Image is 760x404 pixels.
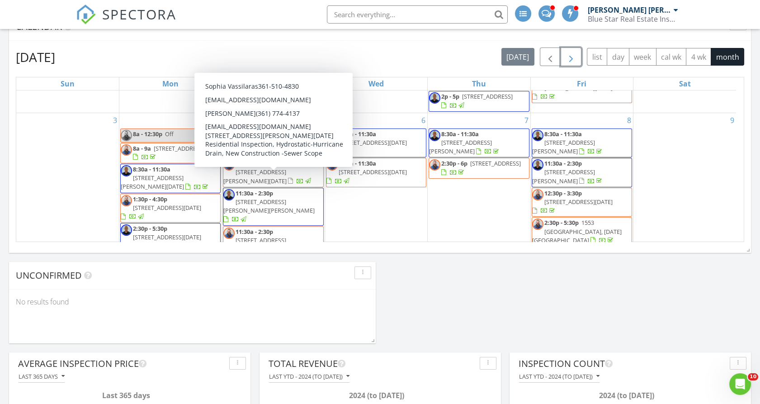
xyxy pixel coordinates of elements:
[532,138,595,155] span: [STREET_ADDRESS][PERSON_NAME]
[711,48,744,66] button: month
[223,189,235,200] img: img_4045_1.jpg
[656,48,687,66] button: cal wk
[223,226,323,256] a: 11:30a - 2:30p [STREET_ADDRESS][PERSON_NAME][DATE]
[544,198,613,206] span: [STREET_ADDRESS][DATE]
[540,48,561,66] button: Previous month
[223,138,287,155] span: [STREET_ADDRESS][PERSON_NAME][DATE]
[236,189,273,197] span: 11:30a - 2:30p
[236,159,273,167] span: 8:30a - 11:30a
[121,195,201,220] a: 1:30p - 4:30p [STREET_ADDRESS][DATE]
[532,159,543,171] img: img_4045_1.jpg
[121,174,184,190] span: [STREET_ADDRESS][PERSON_NAME][DATE]
[223,228,235,239] img: 96d87476bf834f6bab66a5b87d1925f5.jpeg
[441,92,459,100] span: 2p - 5p
[633,113,736,333] td: Go to August 9, 2025
[532,128,632,158] a: 8:30a - 11:30a [STREET_ADDRESS][PERSON_NAME]
[223,228,312,253] a: 11:30a - 2:30p [STREET_ADDRESS][PERSON_NAME][DATE]
[532,219,622,244] a: 2:30p - 5:30p 1553 [GEOGRAPHIC_DATA], [DATE][GEOGRAPHIC_DATA]
[532,219,622,244] span: 1553 [GEOGRAPHIC_DATA], [DATE][GEOGRAPHIC_DATA]
[470,159,521,167] span: [STREET_ADDRESS]
[18,357,226,371] div: Average Inspection Price
[429,138,492,155] span: [STREET_ADDRESS][PERSON_NAME]
[223,236,287,253] span: [STREET_ADDRESS][PERSON_NAME][DATE]
[339,168,407,176] span: [STREET_ADDRESS][DATE]
[121,195,132,206] img: 96d87476bf834f6bab66a5b87d1925f5.jpeg
[561,48,582,66] button: Next month
[133,165,170,173] span: 8:30a - 11:30a
[120,223,221,252] a: 2:30p - 5:30p [STREET_ADDRESS][DATE]
[121,224,201,250] a: 2:30p - 5:30p [STREET_ADDRESS][DATE]
[16,48,55,66] h2: [DATE]
[121,165,132,176] img: img_4045_1.jpg
[326,158,426,187] a: 8:30a - 11:30a [STREET_ADDRESS][DATE]
[523,113,530,128] a: Go to August 7, 2025
[223,159,235,171] img: 96d87476bf834f6bab66a5b87d1925f5.jpeg
[575,77,588,90] a: Friday
[339,138,407,147] span: [STREET_ADDRESS][DATE]
[544,219,579,227] span: 2:30p - 5:30p
[76,5,96,24] img: The Best Home Inspection Software - Spectora
[326,159,407,185] a: 8:30a - 11:30a [STREET_ADDRESS][DATE]
[9,290,376,314] div: No results found
[16,113,119,333] td: Go to August 3, 2025
[326,128,426,158] a: 8:30a - 11:30a [STREET_ADDRESS][DATE]
[59,77,76,90] a: Sunday
[367,77,386,90] a: Wednesday
[121,224,132,236] img: img_4045_1.jpg
[544,159,582,167] span: 11:30a - 2:30p
[588,5,671,14] div: [PERSON_NAME] [PERSON_NAME]
[532,75,613,100] a: [STREET_ADDRESS][DATE]
[429,128,529,158] a: 8:30a - 11:30a [STREET_ADDRESS][PERSON_NAME]
[588,14,678,24] div: Blue Star Real Estate Inspection Services
[532,168,595,185] span: [STREET_ADDRESS][PERSON_NAME]
[223,158,323,187] a: 8:30a - 11:30a [STREET_ADDRESS][PERSON_NAME][DATE]
[120,194,221,223] a: 1:30p - 4:30p [STREET_ADDRESS][DATE]
[222,113,325,333] td: Go to August 5, 2025
[429,159,440,171] img: 96d87476bf834f6bab66a5b87d1925f5.jpeg
[607,48,629,66] button: day
[121,130,132,141] img: 96d87476bf834f6bab66a5b87d1925f5.jpeg
[587,48,607,66] button: list
[521,390,732,401] div: 2024 (to [DATE])
[429,130,500,155] a: 8:30a - 11:30a [STREET_ADDRESS][PERSON_NAME]
[223,159,312,185] a: 8:30a - 11:30a [STREET_ADDRESS][PERSON_NAME][DATE]
[532,188,632,217] a: 12:30p - 3:30p [STREET_ADDRESS][DATE]
[532,158,632,187] a: 11:30a - 2:30p [STREET_ADDRESS][PERSON_NAME]
[326,130,338,141] img: img_4045_1.jpg
[223,168,287,185] span: [STREET_ADDRESS][PERSON_NAME][DATE]
[133,130,162,138] span: 8a - 12:30p
[532,130,604,155] a: 8:30a - 11:30a [STREET_ADDRESS][PERSON_NAME]
[223,188,323,226] a: 11:30a - 2:30p [STREET_ADDRESS][PERSON_NAME][PERSON_NAME]
[133,233,201,241] span: [STREET_ADDRESS][DATE]
[223,130,312,155] a: 8:30a - 11:30a [STREET_ADDRESS][PERSON_NAME][DATE]
[119,113,222,333] td: Go to August 4, 2025
[677,77,693,90] a: Saturday
[16,269,82,281] span: Unconfirmed
[729,373,751,395] iframe: Intercom live chat
[532,217,632,247] a: 2:30p - 5:30p 1553 [GEOGRAPHIC_DATA], [DATE][GEOGRAPHIC_DATA]
[519,357,726,371] div: Inspection Count
[120,164,221,193] a: 8:30a - 11:30a [STREET_ADDRESS][PERSON_NAME][DATE]
[76,12,176,31] a: SPECTORA
[223,198,315,214] span: [STREET_ADDRESS][PERSON_NAME][PERSON_NAME]
[19,373,65,380] div: Last 365 days
[269,373,349,380] div: Last YTD - 2024 (to [DATE])
[269,371,350,383] button: Last YTD - 2024 (to [DATE])
[121,165,210,190] a: 8:30a - 11:30a [STREET_ADDRESS][PERSON_NAME][DATE]
[532,219,543,230] img: 96d87476bf834f6bab66a5b87d1925f5.jpeg
[519,371,600,383] button: Last YTD - 2024 (to [DATE])
[165,130,174,138] span: Off
[236,130,273,138] span: 8:30a - 11:30a
[420,113,427,128] a: Go to August 6, 2025
[441,92,513,109] a: 2p - 5p [STREET_ADDRESS]
[154,144,204,152] span: [STREET_ADDRESS]
[18,371,65,383] button: Last 365 days
[160,77,180,90] a: Monday
[326,159,338,171] img: 96d87476bf834f6bab66a5b87d1925f5.jpeg
[269,357,476,371] div: Total Revenue
[133,195,167,203] span: 1:30p - 4:30p
[326,130,407,155] a: 8:30a - 11:30a [STREET_ADDRESS][DATE]
[532,159,604,185] a: 11:30a - 2:30p [STREET_ADDRESS][PERSON_NAME]
[223,130,235,141] img: img_4045_1.jpg
[133,144,151,152] span: 8a - 9a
